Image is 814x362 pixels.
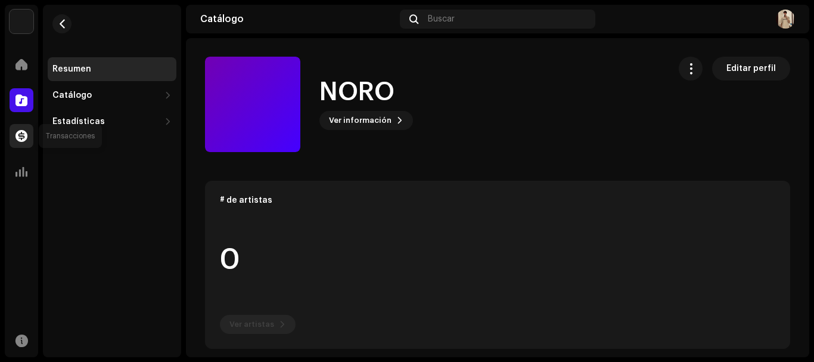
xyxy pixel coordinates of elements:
div: Catálogo [52,91,92,100]
img: 96b3b426-05f8-40b1-813c-12f302b2aec6 [776,10,795,29]
button: Editar perfil [712,57,790,81]
div: Catálogo [200,14,395,24]
span: Buscar [428,14,455,24]
div: Estadísticas [52,117,105,126]
img: 297a105e-aa6c-4183-9ff4-27133c00f2e2 [10,10,33,33]
h1: NORO [319,79,394,106]
button: Ver información [319,111,413,130]
span: Editar perfil [726,57,776,81]
span: Ver información [329,109,392,132]
div: Resumen [52,64,91,74]
re-m-nav-item: Resumen [48,57,176,81]
re-m-nav-dropdown: Catálogo [48,83,176,107]
re-o-card-data: # de artistas [205,181,790,349]
re-m-nav-dropdown: Estadísticas [48,110,176,134]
